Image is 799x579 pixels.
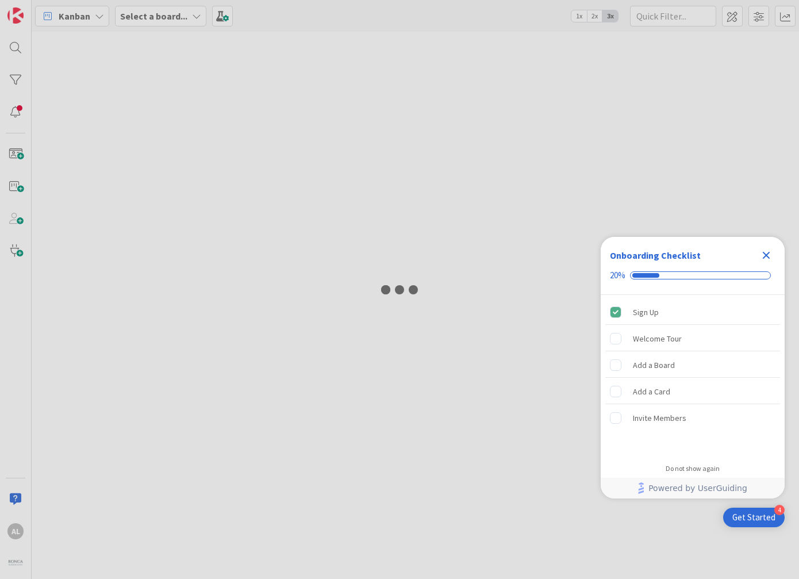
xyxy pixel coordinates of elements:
div: Get Started [732,512,775,523]
div: Checklist items [601,295,785,457]
div: Checklist Container [601,237,785,499]
div: Welcome Tour is incomplete. [605,326,780,351]
div: 4 [774,505,785,515]
div: 20% [610,270,625,281]
a: Powered by UserGuiding [606,478,779,499]
div: Add a Board is incomplete. [605,352,780,378]
div: Add a Board [633,358,675,372]
div: Footer [601,478,785,499]
div: Close Checklist [757,246,775,264]
div: Open Get Started checklist, remaining modules: 4 [723,508,785,527]
div: Welcome Tour [633,332,682,346]
div: Add a Card is incomplete. [605,379,780,404]
div: Add a Card [633,385,670,398]
div: Onboarding Checklist [610,248,701,262]
div: Invite Members is incomplete. [605,405,780,431]
div: Do not show again [666,464,720,473]
div: Sign Up [633,305,659,319]
div: Checklist progress: 20% [610,270,775,281]
div: Sign Up is complete. [605,300,780,325]
span: Powered by UserGuiding [648,481,747,495]
div: Invite Members [633,411,686,425]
